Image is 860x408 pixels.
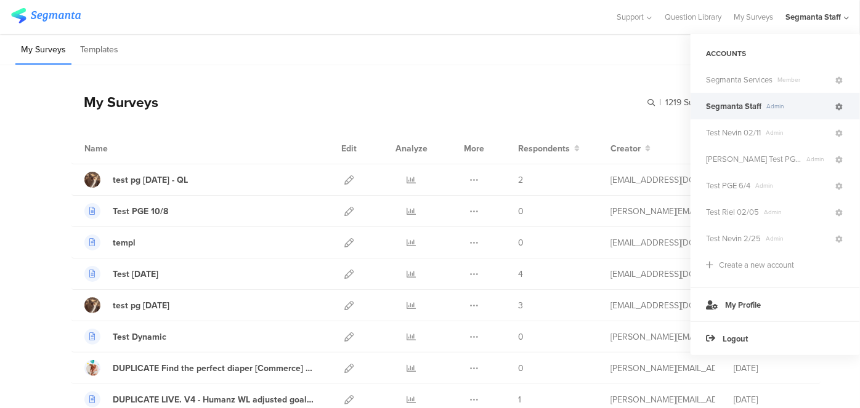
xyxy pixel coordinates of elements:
img: segmanta logo [11,8,81,23]
div: eliran@segmanta.com [611,174,715,186]
a: test pg [DATE] [84,297,169,313]
a: My Profile [691,287,860,321]
button: Creator [611,142,651,155]
div: DUPLICATE LIVE. V4 - Humanz WL adjusted goals and multi paddle BSOD LP ua6eed [113,393,317,406]
span: 0 [518,205,524,218]
span: Test Nevin 2/25 [706,233,761,244]
span: Riel Test PGE 1.27.25 [706,153,801,165]
span: Admin [761,102,834,111]
a: templ [84,234,136,250]
div: Test PGE 10/8 [113,205,168,218]
span: Support [617,11,644,23]
span: Segmanta Staff [706,100,761,112]
div: eliran@segmanta.com [611,299,715,312]
span: Respondents [518,142,570,155]
div: Name [84,142,158,155]
span: 0 [518,236,524,249]
div: test pg 8oct25 - QL [113,174,188,186]
span: Segmanta Services [706,74,773,86]
span: Admin [761,128,834,137]
div: raymund@segmanta.com [611,330,715,343]
div: Segmanta Staff [785,11,841,23]
div: channelle@segmanta.com [611,268,715,281]
div: [DATE] [734,393,808,406]
span: 0 [518,362,524,375]
a: Test PGE 10/8 [84,203,168,219]
div: Analyze [393,133,430,164]
div: DUPLICATE Find the perfect diaper [Commerce] Diapers Product Recommender [113,362,317,375]
span: | [657,96,663,109]
div: My Surveys [71,92,158,113]
span: Test Riel 02/05 [706,206,759,218]
span: Creator [611,142,641,155]
span: Test Nevin 02/11 [706,127,761,138]
div: ACCOUNTS [691,43,860,64]
div: More [461,133,487,164]
span: Test PGE 6/4 [706,180,750,191]
span: 1 [518,393,521,406]
span: 2 [518,174,523,186]
span: Admin [759,207,834,217]
div: Create a new account [719,259,794,271]
div: riel@segmanta.com [611,393,715,406]
a: DUPLICATE Find the perfect diaper [Commerce] Diapers Product Recommender [84,360,317,376]
div: raymund@segmanta.com [611,205,715,218]
span: Admin [801,154,834,164]
span: Admin [750,181,834,190]
span: 3 [518,299,523,312]
a: Test Dynamic [84,329,166,345]
div: riel@segmanta.com [611,362,715,375]
div: eliran@segmanta.com [611,236,715,249]
a: Test [DATE] [84,266,158,282]
div: test pg 8oct 25 [113,299,169,312]
span: My Profile [725,299,761,311]
div: Test Dynamic [113,330,166,343]
div: Edit [336,133,362,164]
li: My Surveys [15,36,71,65]
span: 0 [518,330,524,343]
span: 1219 Surveys [665,96,715,109]
div: Test 10.08.25 [113,268,158,281]
span: Member [773,75,834,84]
span: Logout [723,333,748,345]
span: Admin [761,234,834,243]
li: Templates [75,36,124,65]
span: 4 [518,268,523,281]
a: DUPLICATE LIVE. V4 - Humanz WL adjusted goals and multi paddle BSOD LP ua6eed [84,391,317,407]
button: Respondents [518,142,580,155]
div: [DATE] [734,362,808,375]
div: templ [113,236,136,249]
a: test pg [DATE] - QL [84,172,188,188]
